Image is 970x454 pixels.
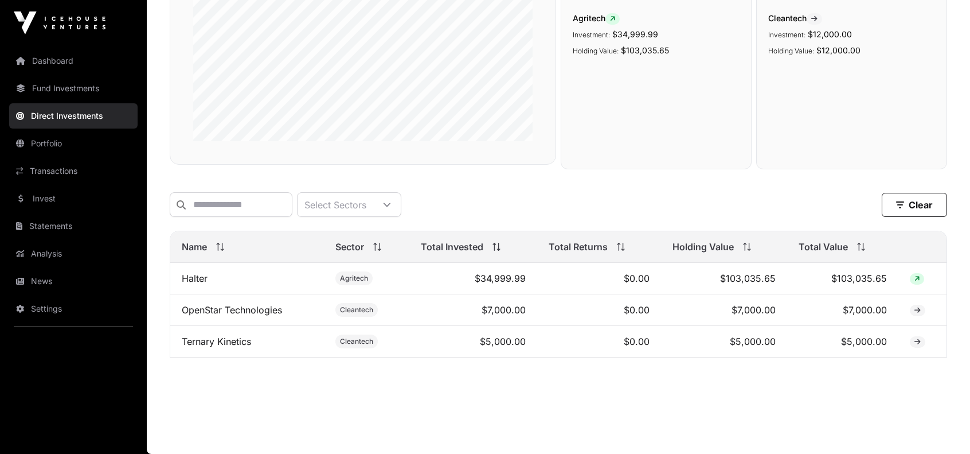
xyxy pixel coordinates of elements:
a: Direct Investments [9,103,138,129]
span: Total Returns [549,240,608,254]
a: Invest [9,186,138,211]
a: Ternary Kinetics [182,336,251,347]
span: Holding Value [672,240,734,254]
a: Settings [9,296,138,321]
a: OpenStar Technologies [182,304,282,316]
a: Fund Investments [9,76,138,101]
iframe: Chat Widget [913,399,970,454]
a: Analysis [9,241,138,266]
a: Portfolio [9,131,138,156]
span: $103,035.65 [621,45,669,55]
td: $34,999.99 [409,263,537,294]
div: Select Sectors [298,193,373,216]
td: $103,035.65 [661,263,787,294]
td: $5,000.00 [409,326,537,358]
span: Cleantech [768,13,935,25]
span: Cleantech [340,305,373,315]
span: $34,999.99 [612,29,658,39]
td: $0.00 [537,294,660,326]
td: $103,035.65 [787,263,898,294]
button: Clear [882,193,947,217]
img: Icehouse Ventures Logo [14,11,105,34]
span: Agritech [340,274,368,283]
td: $5,000.00 [787,326,898,358]
span: $12,000.00 [808,29,852,39]
span: Total Value [799,240,848,254]
span: Investment: [768,30,805,39]
a: Dashboard [9,48,138,73]
span: Sector [335,240,364,254]
span: $12,000.00 [816,45,861,55]
span: Holding Value: [768,46,814,55]
td: $7,000.00 [661,294,787,326]
td: $7,000.00 [787,294,898,326]
span: Total Invested [421,240,483,254]
a: Halter [182,273,208,284]
span: Holding Value: [573,46,619,55]
span: Cleantech [340,337,373,346]
span: Agritech [573,13,740,25]
a: Transactions [9,158,138,184]
td: $0.00 [537,263,660,294]
td: $5,000.00 [661,326,787,358]
a: News [9,269,138,294]
span: Investment: [573,30,610,39]
a: Statements [9,214,138,239]
td: $0.00 [537,326,660,358]
td: $7,000.00 [409,294,537,326]
span: Name [182,240,207,254]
